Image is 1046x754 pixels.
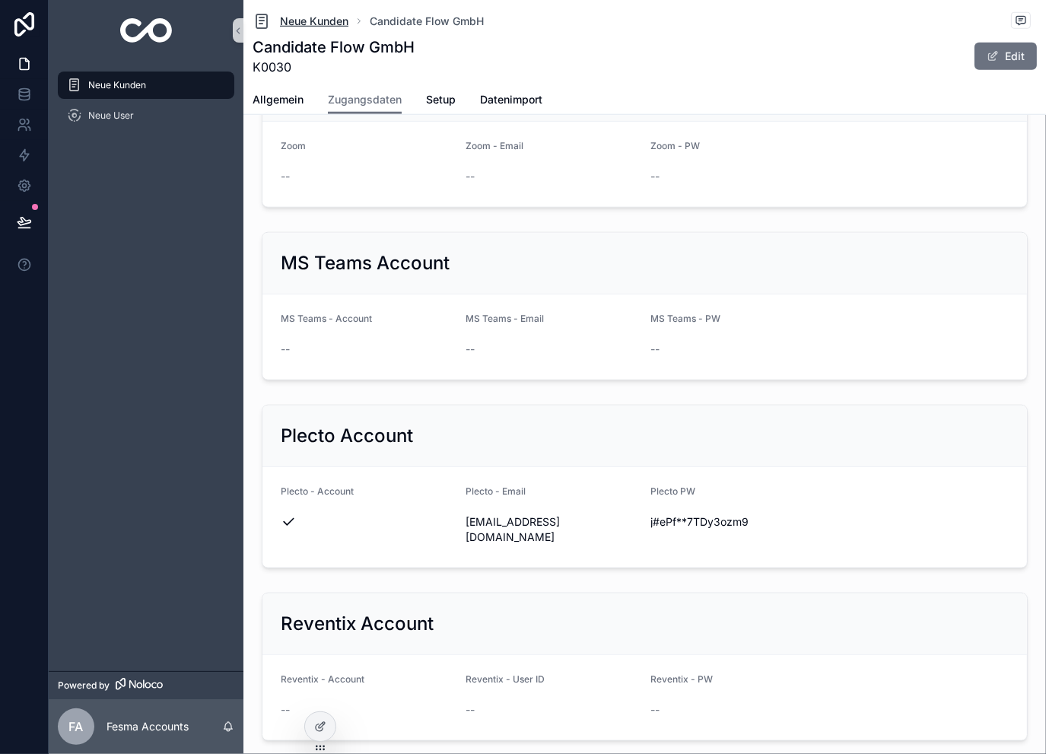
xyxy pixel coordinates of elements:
span: Plecto PW [651,485,696,497]
h2: Reventix Account [281,612,434,636]
a: Powered by [49,671,243,699]
p: Fesma Accounts [107,719,189,734]
div: scrollable content [49,61,243,149]
h1: Candidate Flow GmbH [253,37,415,58]
a: Allgemein [253,86,304,116]
span: Reventix - User ID [466,673,545,685]
span: Reventix - Account [281,673,364,685]
span: Zoom - PW [651,140,701,151]
span: MS Teams - Account [281,313,372,324]
span: MS Teams - PW [651,313,721,324]
span: -- [281,702,290,717]
img: App logo [120,18,173,43]
span: -- [651,342,660,357]
a: Setup [426,86,456,116]
a: Zugangsdaten [328,86,402,115]
span: [EMAIL_ADDRESS][DOMAIN_NAME] [466,514,638,545]
button: Edit [974,43,1037,70]
span: Datenimport [480,92,542,107]
span: Zoom - Email [466,140,523,151]
span: j#ePf**7TDy3ozm9 [651,514,824,530]
a: Neue Kunden [58,72,234,99]
h2: Plecto Account [281,424,413,448]
span: -- [281,342,290,357]
span: Zugangsdaten [328,92,402,107]
span: -- [466,342,475,357]
span: Neue Kunden [280,14,348,29]
a: Candidate Flow GmbH [370,14,484,29]
a: Datenimport [480,86,542,116]
span: Setup [426,92,456,107]
span: Plecto - Email [466,485,526,497]
span: -- [466,169,475,184]
span: -- [466,702,475,717]
span: MS Teams - Email [466,313,544,324]
span: FA [69,717,84,736]
span: -- [281,169,290,184]
span: Neue User [88,110,134,122]
span: Powered by [58,679,110,692]
span: K0030 [253,58,415,76]
span: Reventix - PW [651,673,714,685]
span: Neue Kunden [88,79,146,91]
a: Neue User [58,102,234,129]
span: Zoom [281,140,306,151]
span: Plecto - Account [281,485,354,497]
span: -- [651,169,660,184]
h2: MS Teams Account [281,251,450,275]
span: -- [651,702,660,717]
span: Allgemein [253,92,304,107]
a: Neue Kunden [253,12,348,30]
